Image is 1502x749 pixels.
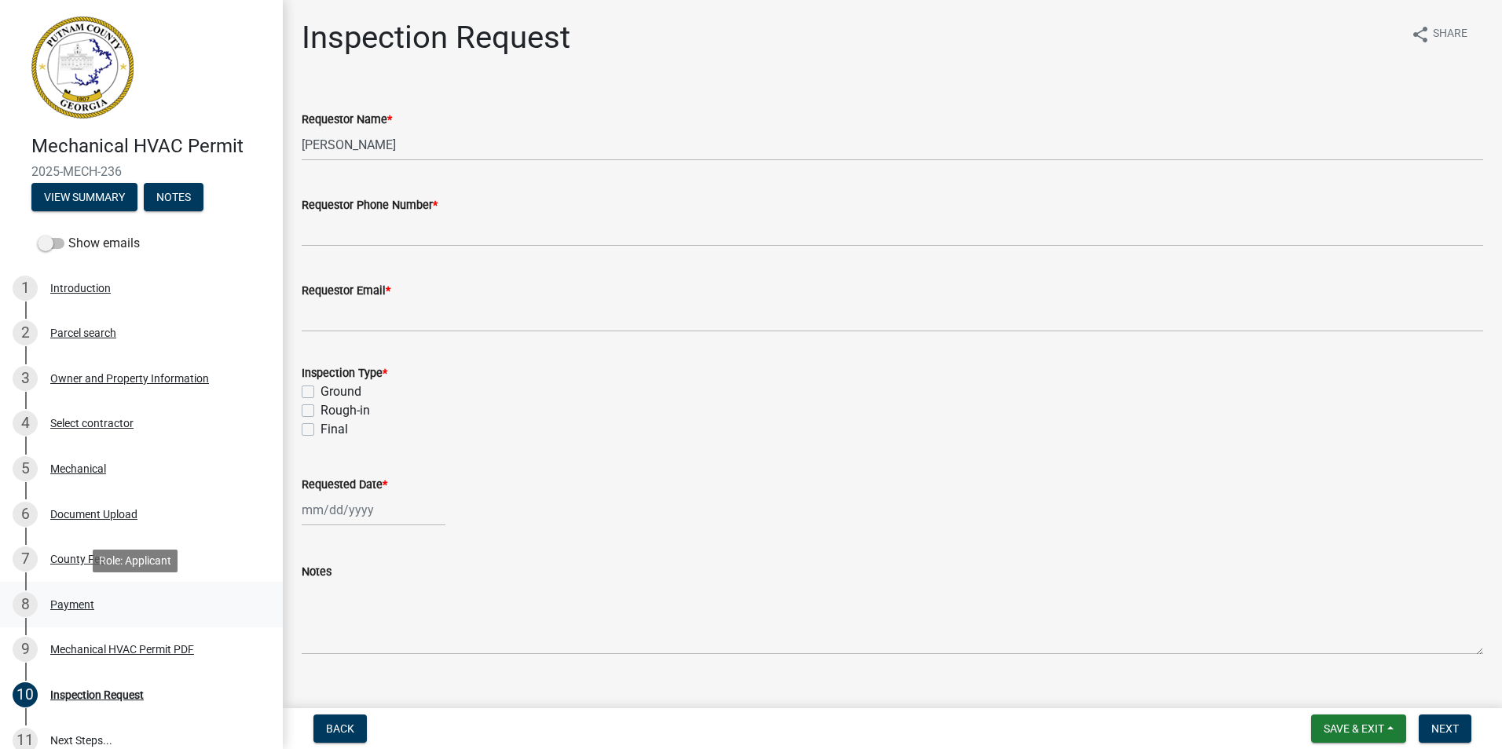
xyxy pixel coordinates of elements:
div: 1 [13,276,38,301]
wm-modal-confirm: Notes [144,192,203,204]
div: 8 [13,592,38,617]
div: Payment [50,599,94,610]
span: Back [326,722,354,735]
div: Document Upload [50,509,137,520]
div: Mechanical HVAC Permit PDF [50,644,194,655]
span: Save & Exit [1324,722,1384,735]
label: Requestor Phone Number [302,200,438,211]
div: Parcel search [50,327,116,338]
button: Next [1419,714,1471,743]
button: shareShare [1398,19,1480,49]
div: 5 [13,456,38,481]
div: County Fee [50,554,105,564]
button: Notes [144,183,203,211]
div: 10 [13,682,38,707]
label: Requestor Email [302,286,390,297]
label: Rough-in [321,401,370,420]
img: Putnam County, Georgia [31,16,134,119]
input: mm/dd/yyyy [302,494,445,526]
label: Ground [321,382,361,401]
span: Share [1433,25,1467,44]
button: Back [313,714,367,743]
div: 3 [13,366,38,391]
button: View Summary [31,183,137,211]
div: 9 [13,637,38,662]
label: Requestor Name [302,115,392,126]
button: Save & Exit [1311,714,1406,743]
div: Introduction [50,283,111,294]
label: Inspection Type [302,368,387,379]
div: Select contractor [50,418,134,429]
div: Owner and Property Information [50,373,209,384]
label: Notes [302,567,332,578]
div: 7 [13,546,38,572]
span: Next [1431,722,1459,735]
div: 6 [13,502,38,527]
div: Role: Applicant [93,550,178,572]
div: Inspection Request [50,689,144,700]
i: share [1411,25,1430,44]
wm-modal-confirm: Summary [31,192,137,204]
div: 4 [13,411,38,436]
div: 2 [13,320,38,345]
label: Show emails [38,234,140,253]
h1: Inspection Request [302,19,570,57]
span: 2025-MECH-236 [31,164,251,179]
h4: Mechanical HVAC Permit [31,135,270,158]
label: Requested Date [302,480,387,491]
label: Final [321,420,348,439]
div: Mechanical [50,463,106,474]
